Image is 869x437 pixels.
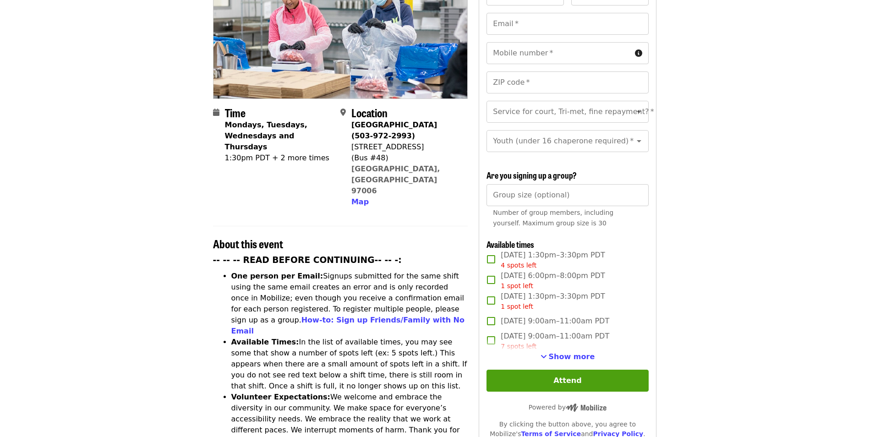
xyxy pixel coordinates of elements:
div: (Bus #48) [351,153,460,164]
i: calendar icon [213,108,219,117]
span: Show more [549,352,595,361]
button: Open [633,135,645,147]
input: Email [486,13,648,35]
span: 1 spot left [501,282,533,290]
div: 1:30pm PDT + 2 more times [225,153,333,164]
img: Powered by Mobilize [566,404,607,412]
span: [DATE] 1:30pm–3:30pm PDT [501,250,605,270]
span: Location [351,104,388,120]
i: circle-info icon [635,49,642,58]
strong: Available Times: [231,338,299,346]
strong: [GEOGRAPHIC_DATA] (503-972-2993) [351,120,437,140]
a: [GEOGRAPHIC_DATA], [GEOGRAPHIC_DATA] 97006 [351,164,440,195]
button: Map [351,197,369,208]
button: Attend [486,370,648,392]
span: 1 spot left [501,303,533,310]
span: [DATE] 6:00pm–8:00pm PDT [501,270,605,291]
span: About this event [213,235,283,251]
span: [DATE] 9:00am–11:00am PDT [501,316,609,327]
strong: Volunteer Expectations: [231,393,331,401]
span: 4 spots left [501,262,536,269]
span: Available times [486,238,534,250]
span: Time [225,104,246,120]
input: [object Object] [486,184,648,206]
li: Signups submitted for the same shift using the same email creates an error and is only recorded o... [231,271,468,337]
span: [DATE] 1:30pm–3:30pm PDT [501,291,605,311]
span: Are you signing up a group? [486,169,577,181]
span: Powered by [529,404,607,411]
a: How-to: Sign up Friends/Family with No Email [231,316,465,335]
span: [DATE] 9:00am–11:00am PDT [501,331,609,351]
span: Map [351,197,369,206]
strong: Mondays, Tuesdays, Wednesdays and Thursdays [225,120,307,151]
div: [STREET_ADDRESS] [351,142,460,153]
li: In the list of available times, you may see some that show a number of spots left (ex: 5 spots le... [231,337,468,392]
button: See more timeslots [541,351,595,362]
span: Number of group members, including yourself. Maximum group size is 30 [493,209,613,227]
span: 7 spots left [501,343,536,350]
input: Mobile number [486,42,631,64]
button: Open [633,105,645,118]
strong: One person per Email: [231,272,323,280]
input: ZIP code [486,71,648,93]
strong: -- -- -- READ BEFORE CONTINUING-- -- -: [213,255,402,265]
i: map-marker-alt icon [340,108,346,117]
